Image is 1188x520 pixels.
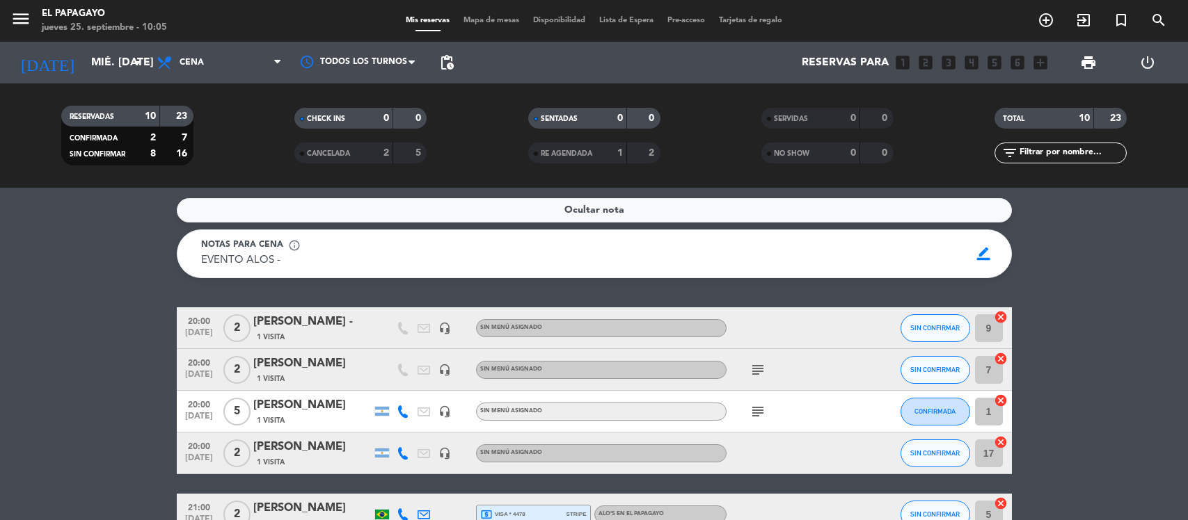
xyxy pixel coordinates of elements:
i: add_circle_outline [1038,12,1054,29]
span: 1 Visita [257,332,285,343]
i: looks_two [917,54,935,72]
span: Sin menú asignado [480,366,542,372]
i: cancel [994,435,1008,449]
span: SERVIDAS [774,115,808,122]
span: [DATE] [182,412,216,428]
span: SIN CONFIRMAR [910,449,960,457]
span: 1 Visita [257,373,285,384]
strong: 0 [850,148,856,158]
i: cancel [994,496,1008,510]
i: looks_one [894,54,912,72]
i: headset_mic [438,447,451,460]
span: info_outline [288,239,301,252]
span: EVENTO ALOS - [201,255,280,266]
button: SIN CONFIRMAR [901,439,970,467]
span: pending_actions [438,54,455,71]
i: subject [750,361,766,378]
strong: 10 [1079,113,1090,123]
span: ALO'S en El Papagayo [599,511,664,517]
span: CONFIRMADA [914,407,956,415]
div: jueves 25. septiembre - 10:05 [42,21,167,35]
strong: 23 [176,111,190,121]
strong: 2 [649,148,657,158]
span: CONFIRMADA [70,135,118,142]
span: Pre-acceso [660,17,712,24]
strong: 16 [176,149,190,159]
i: cancel [994,393,1008,407]
strong: 7 [182,133,190,143]
i: add_box [1031,54,1050,72]
span: CANCELADA [307,150,350,157]
span: Cena [180,58,204,67]
i: headset_mic [438,405,451,418]
strong: 5 [415,148,424,158]
span: print [1080,54,1097,71]
i: search [1150,12,1167,29]
strong: 0 [649,113,657,123]
span: Ocultar nota [564,202,624,218]
span: SENTADAS [541,115,578,122]
span: 2 [223,439,251,467]
span: NO SHOW [774,150,809,157]
strong: 0 [383,113,389,123]
span: RE AGENDADA [541,150,592,157]
div: [PERSON_NAME] - [253,313,372,331]
button: SIN CONFIRMAR [901,356,970,384]
span: 20:00 [182,437,216,453]
span: 20:00 [182,312,216,328]
button: CONFIRMADA [901,398,970,425]
span: Lista de Espera [592,17,660,24]
span: Sin menú asignado [480,408,542,414]
i: looks_4 [963,54,981,72]
span: TOTAL [1003,115,1024,122]
span: [DATE] [182,370,216,386]
button: menu [10,8,31,34]
span: 2 [223,314,251,342]
i: menu [10,8,31,29]
div: [PERSON_NAME] [253,355,372,373]
span: 1 Visita [257,415,285,426]
span: Notas para cena [201,238,283,252]
div: [PERSON_NAME] [253,438,372,456]
i: cancel [994,352,1008,366]
i: looks_6 [1008,54,1027,72]
i: headset_mic [438,322,451,334]
strong: 23 [1110,113,1124,123]
span: Tarjetas de regalo [712,17,789,24]
i: headset_mic [438,364,451,376]
span: [DATE] [182,453,216,469]
div: [PERSON_NAME] [253,396,372,414]
span: SIN CONFIRMAR [910,366,960,373]
i: exit_to_app [1075,12,1092,29]
span: SIN CONFIRMAR [70,151,125,158]
i: looks_3 [940,54,958,72]
i: subject [750,403,766,420]
i: looks_5 [985,54,1004,72]
span: Reservas para [802,56,889,70]
i: [DATE] [10,47,84,78]
span: 20:00 [182,354,216,370]
strong: 0 [617,113,623,123]
strong: 1 [617,148,623,158]
span: 21:00 [182,498,216,514]
strong: 10 [145,111,156,121]
i: arrow_drop_down [129,54,146,71]
span: Disponibilidad [526,17,592,24]
strong: 2 [383,148,389,158]
input: Filtrar por nombre... [1018,145,1126,161]
span: 1 Visita [257,457,285,468]
span: RESERVADAS [70,113,114,120]
span: border_color [970,241,997,267]
i: cancel [994,310,1008,324]
span: CHECK INS [307,115,345,122]
strong: 8 [150,149,156,159]
div: LOG OUT [1118,42,1178,83]
span: [DATE] [182,328,216,344]
span: Sin menú asignado [480,325,542,330]
i: turned_in_not [1113,12,1130,29]
div: El Papagayo [42,7,167,21]
strong: 0 [882,113,890,123]
span: SIN CONFIRMAR [910,324,960,332]
span: stripe [567,510,587,519]
div: [PERSON_NAME] [253,499,372,517]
